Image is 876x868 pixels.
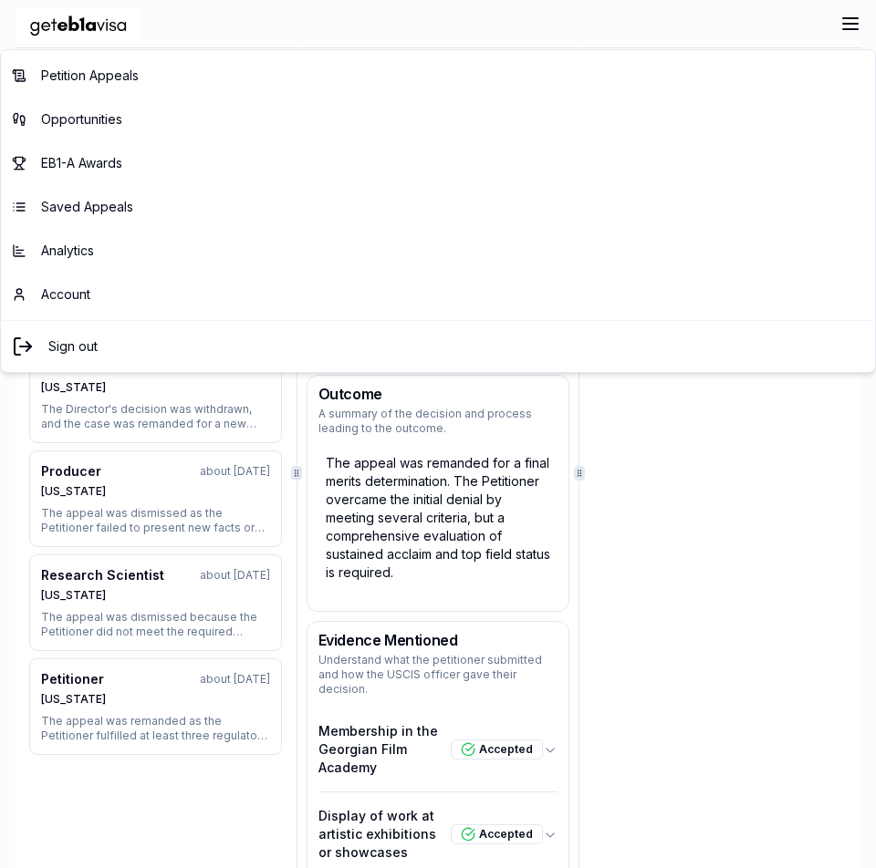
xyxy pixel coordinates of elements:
[41,67,139,85] span: Petition Appeals
[41,242,94,260] span: Analytics
[48,337,98,356] span: Sign out
[41,285,90,304] span: Account
[41,198,133,216] span: Saved Appeals
[41,110,122,129] span: Opportunities
[41,154,122,172] span: EB1-A Awards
